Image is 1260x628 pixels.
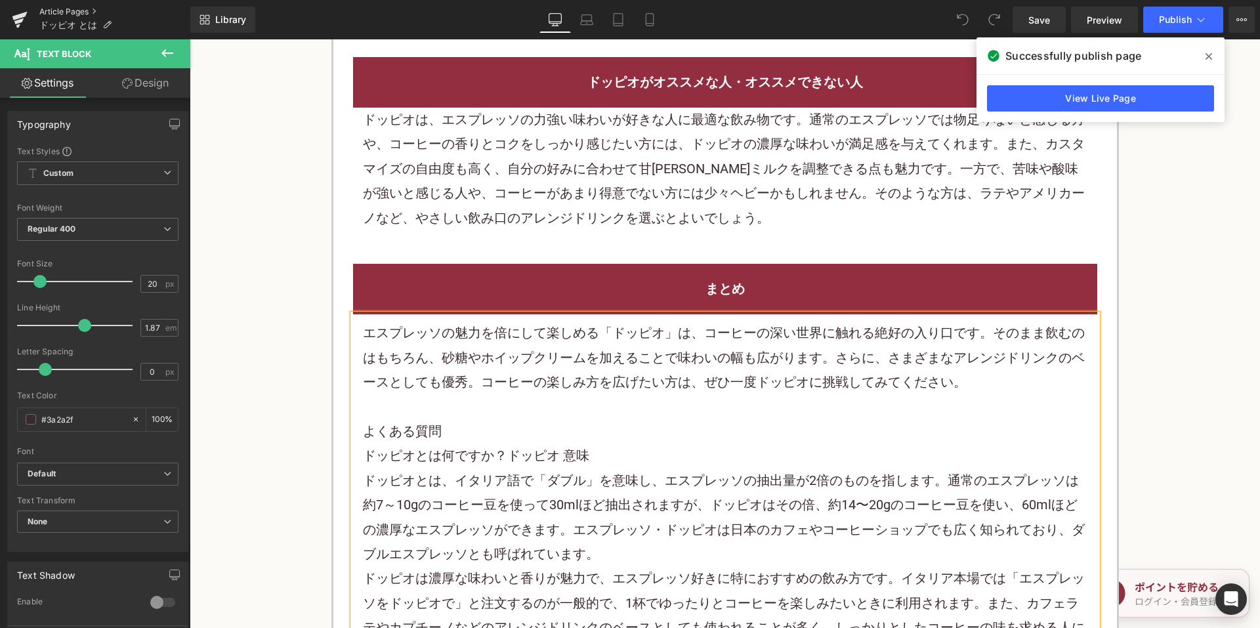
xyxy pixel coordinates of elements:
[173,282,898,355] p: エスプレッソの魅力を倍にして楽しめる「ドッピオ」は、コーヒーの深い世界に触れる絶好の入り口です。そのまま飲むのはもちろん、砂糖やホイップクリームを加えることで味わいの幅も広がります。さらに、さま...
[41,412,125,427] input: Color
[17,303,178,312] div: Line Height
[17,391,178,400] div: Text Color
[39,20,97,30] span: ドッピオ とは
[17,203,178,213] div: Font Weight
[17,447,178,456] div: Font
[98,68,193,98] a: Design
[539,7,571,33] a: Desktop
[28,469,56,480] i: Default
[17,146,178,156] div: Text Styles
[1071,7,1138,33] a: Preview
[1028,13,1050,27] span: Save
[516,241,555,257] span: まとめ
[190,7,255,33] a: New Library
[28,224,76,234] b: Regular 400
[173,68,898,191] p: ドッピオは、エスプレッソの力強い味わいが好きな人に最適な飲み物です。通常のエスプレッソでは物足りないと感じる方や、コーヒーの香りとコクをしっかり感じたい方には、ドッピオの濃厚な味わいが満足感を与...
[602,7,634,33] a: Tablet
[39,7,190,17] a: Article Pages
[981,7,1007,33] button: Redo
[28,516,48,526] b: None
[17,259,178,268] div: Font Size
[165,367,177,376] span: px
[1215,583,1247,615] div: Open Intercom Messenger
[571,7,602,33] a: Laptop
[950,7,976,33] button: Undo
[37,49,91,59] span: Text Block
[146,408,178,431] div: %
[1087,13,1122,27] span: Preview
[634,7,665,33] a: Mobile
[173,380,898,404] h2: よくある質問
[17,347,178,356] div: Letter Spacing
[1159,14,1192,25] span: Publish
[1228,7,1255,33] button: More
[17,562,75,581] div: Text Shadow
[173,429,898,528] p: ドッピオとは、イタリア語で「ダブル」を意味し、エスプレッソの抽出量が2倍のものを指します。通常のエスプレッソは約7～10gのコーヒー豆を使って30mlほど抽出されますが、ドッピオはその倍、約14...
[17,112,71,130] div: Typography
[165,280,177,288] span: px
[987,85,1214,112] a: View Live Page
[17,496,178,505] div: Text Transform
[43,168,73,179] b: Custom
[173,404,898,429] h3: ドッピオとは何ですか？ドッピオ 意味
[173,31,898,55] h2: ドッピオがオススメな人・オススメできない人
[1005,48,1141,64] span: Successfully publish page
[215,14,246,26] span: Library
[165,324,177,332] span: em
[580,482,619,498] a: カフェ
[173,527,898,625] p: ドッピオは濃厚な味わいと香りが魅力で、エスプレッソ好きに特におすすめの飲み方です。イタリア本場では「エスプレッソをドッピオで」と注文するのが一般的で、1杯でゆったりとコーヒーを楽しみたいときに利...
[1143,7,1223,33] button: Publish
[17,597,137,610] div: Enable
